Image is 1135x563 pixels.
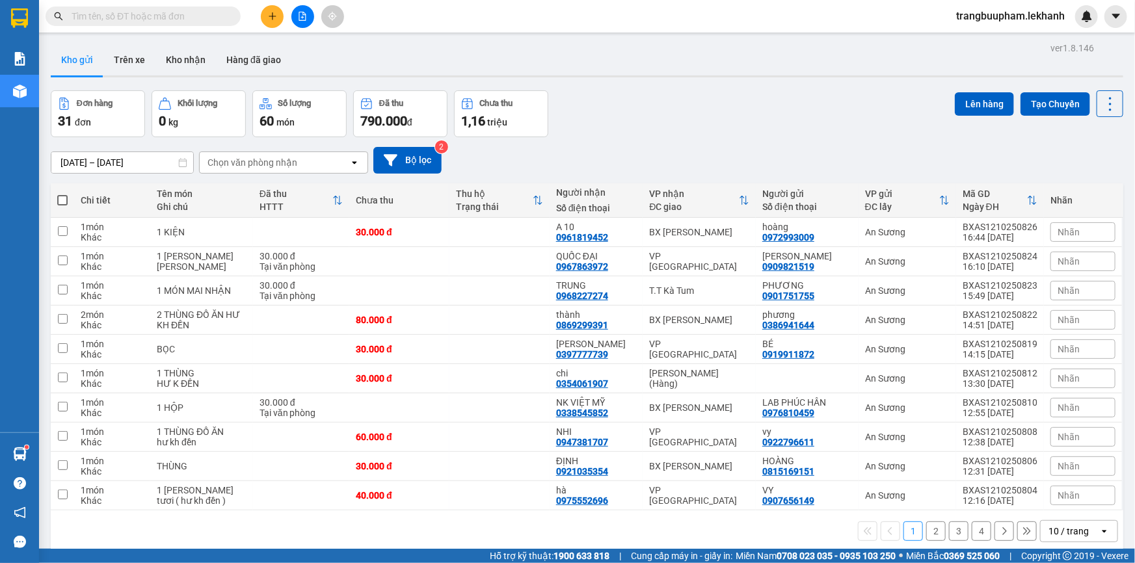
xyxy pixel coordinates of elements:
div: Chọn văn phòng nhận [207,156,297,169]
div: 16:10 [DATE] [963,261,1037,272]
div: Khác [81,291,144,301]
div: Người gửi [762,189,852,199]
div: An Sương [865,256,950,267]
div: Chưa thu [480,99,513,108]
div: 40.000 đ [356,490,443,501]
span: Nhãn [1058,490,1080,501]
div: Ghi chú [157,202,247,212]
div: hoàng [11,27,115,42]
input: Select a date range. [51,152,193,173]
div: 0919911872 [762,349,814,360]
div: VP [GEOGRAPHIC_DATA] [649,485,749,506]
div: 0968227274 [556,291,608,301]
div: QUỐC ĐẠI [556,251,637,261]
div: An Sương [11,11,115,27]
div: 13:30 [DATE] [963,378,1037,389]
div: Số lượng [278,99,312,108]
span: CC : [122,87,140,101]
div: LAB PHÚC HÂN [762,397,852,408]
button: 4 [972,521,991,541]
div: An Sương [865,344,950,354]
div: HOÀNG [762,456,852,466]
div: 2 THÙNG ĐỒ ĂN HƯ KH ĐỀN [157,309,247,330]
svg: open [349,157,360,168]
div: 60.000 đ [356,432,443,442]
div: BXAS1210250822 [963,309,1037,320]
div: 15:49 [DATE] [963,291,1037,301]
span: trangbuupham.lekhanh [946,8,1075,24]
div: 1 kiện hoa tươi ( hư kh đền ) [157,485,247,506]
span: món [276,117,295,127]
span: Nhãn [1058,344,1080,354]
div: Khác [81,466,144,477]
div: 1 THÙNG ĐỒ ĂN [157,426,247,437]
div: BXAS1210250824 [963,251,1037,261]
svg: open [1099,526,1110,536]
span: question-circle [14,477,26,490]
div: HTTT [260,202,332,212]
span: search [54,12,63,21]
div: 1 món [81,280,144,291]
div: An Sương [865,490,950,501]
div: 30.000 đ [260,251,343,261]
div: BỌC [157,344,247,354]
span: plus [268,12,277,21]
th: Toggle SortBy [859,183,956,218]
button: Đã thu790.000đ [353,90,447,137]
div: 0975552696 [556,495,608,506]
div: 0901751755 [762,291,814,301]
div: 0947381707 [556,437,608,447]
strong: 0369 525 060 [944,551,1000,561]
div: 10 / trang [1048,525,1089,538]
span: kg [168,117,178,127]
div: Khác [81,378,144,389]
span: caret-down [1110,10,1122,22]
span: | [1009,549,1011,563]
div: 12:16 [DATE] [963,495,1037,506]
div: 30.000 đ [356,227,443,237]
div: vy [762,426,852,437]
div: 0972993009 [11,42,115,60]
div: 30.000 đ [260,397,343,408]
span: message [14,536,26,548]
button: 1 [903,521,923,541]
div: BÉ [762,339,852,349]
div: 1 KIỆN [157,227,247,237]
button: file-add [291,5,314,28]
button: Kho gửi [51,44,103,75]
button: aim [321,5,344,28]
span: aim [328,12,337,21]
div: NHI [556,426,637,437]
div: VP [GEOGRAPHIC_DATA] [649,339,749,360]
div: Số điện thoại [762,202,852,212]
div: 16:44 [DATE] [963,232,1037,242]
button: Bộ lọc [373,147,442,174]
div: Khác [81,437,144,447]
sup: 2 [435,140,448,153]
div: 0967863972 [556,261,608,272]
span: Nhãn [1058,227,1080,237]
div: 1 KIỆN MAI NHẬN [157,251,247,272]
div: BXAS1210250826 [963,222,1037,232]
div: HƯ K ĐỀN [157,378,247,389]
div: 0386941644 [762,320,814,330]
div: Khối lượng [178,99,217,108]
div: 0815169151 [762,466,814,477]
div: Khác [81,320,144,330]
div: NK VIỆT MỸ [556,397,637,408]
button: Chưa thu1,16 triệu [454,90,548,137]
div: Khác [81,349,144,360]
div: BX [PERSON_NAME] [649,461,749,471]
span: 1,16 [461,113,485,129]
div: BX [PERSON_NAME] [649,402,749,413]
div: TRUNG [556,280,637,291]
span: Nhãn [1058,461,1080,471]
div: VP gửi [865,189,939,199]
div: Mã GD [963,189,1027,199]
div: Tại văn phòng [260,261,343,272]
span: 31 [58,113,72,129]
div: NGỌC LOAN [762,251,852,261]
button: Đơn hàng31đơn [51,90,145,137]
div: 0972993009 [762,232,814,242]
div: hoàng [762,222,852,232]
